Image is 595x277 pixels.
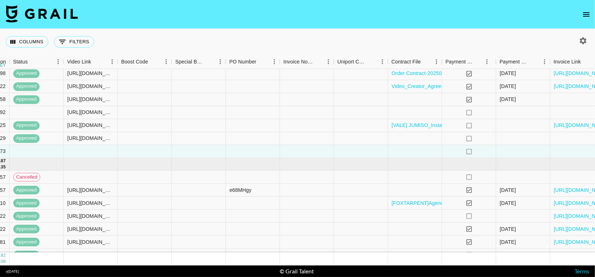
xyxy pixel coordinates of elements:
div: Status [13,55,28,69]
div: v [DATE] [6,269,19,274]
button: Sort [421,57,431,67]
div: 29/7/2025 [500,225,516,233]
button: Sort [367,57,377,67]
button: Menu [323,56,334,67]
a: [FOXTARPENT]Agency Agreement_BABY MONSTER_F_Victor_[DATE] (1).pdf [392,199,573,207]
div: https://www.tiktok.com/@yoongitea2/video/7528484697039506710?_r=1&_t=ZN-8y8Xcg1b8Q2 [67,212,114,220]
div: Contract File [391,55,421,69]
button: Sort [28,57,38,67]
button: Select columns [6,36,48,48]
button: Menu [53,56,63,67]
button: Sort [474,57,484,67]
div: https://www.tiktok.com/@urbaewinnie/video/7533572926617029911?lang=fr [67,70,114,77]
div: Invoice Link [554,55,581,69]
div: https://www.tiktok.com/@and6rson/video/7537512432579792184?_t=ZS-8ynsxt7as00&_r=1 [67,135,114,142]
div: e68MHgy [230,186,252,194]
span: approved [13,70,40,77]
div: 25/7/2025 [500,186,516,194]
div: https://www.tiktok.com/@maryamshai.kh/video/7521776379168345358?_t=ZT-8xdpaYfyNNm&_r=1 [67,251,114,259]
div: https://www.tiktok.com/@yoongitea2/video/7528808406074035458?_r=1&_t=ZN-8yA1TmVSjpu [67,225,114,233]
div: 4/8/2025 [500,70,516,77]
div: 1/7/2025 [500,251,516,259]
div: 5/8/2025 [500,199,516,207]
button: Sort [91,57,101,67]
div: PO Number [229,55,256,69]
div: Contract File [388,55,442,69]
div: https://www.tiktok.com/@x_ole4ka/video/7534336337462201606?_r=1&_t=ZM-8yZLkI1mx7N [67,122,114,129]
div: 4/8/2025 [500,83,516,90]
span: approved [13,226,40,233]
div: Uniport Contact Email [334,55,388,69]
div: https://www.instagram.com/reel/DMI9Z3Joa1C/?igsh=MXd0ZTQxd3gxd3VodQ%3D%3D [67,186,114,194]
a: Order Contract-20250626.pdf [392,70,459,77]
div: Boost Code [117,55,172,69]
button: Sort [581,57,591,67]
div: Video Link [67,55,91,69]
div: Uniport Contact Email [337,55,367,69]
button: Show filters [54,36,94,48]
span: approved [13,122,40,129]
div: Payment Sent [442,55,496,69]
div: https://www.tiktok.com/@urbaewinnie/video/7532560247261646102 [67,238,114,246]
button: Sort [205,57,215,67]
span: approved [13,252,40,259]
div: Payment Sent Date [499,55,529,69]
button: Menu [269,56,280,67]
span: approved [13,200,40,207]
div: 31/7/2025 [500,238,516,246]
div: © Grail Talent [280,268,314,275]
button: Menu [481,56,492,67]
span: approved [13,239,40,246]
div: Payment Sent Date [496,55,550,69]
div: https://www.tiktok.com/@yoongitea2/video/7527361123621047574?_t=ZN-8y3OuDX40iU&_r=1 [67,199,114,207]
img: Grail Talent [6,5,78,22]
div: Status [9,55,63,69]
a: Video_Creator_Agreement_with_HONG_KONG_ADTIGER_@ainomagdalena.pdf [392,83,579,90]
div: 7/8/2025 [500,96,516,103]
span: approved [13,187,40,194]
div: Boost Code [121,55,148,69]
div: https://www.tiktok.com/@ainomagdalena/video/7533298083069807894?is_from_webapp=1&sender_device=pc... [67,83,114,90]
button: open drawer [579,7,594,22]
button: Menu [215,56,226,67]
button: Sort [313,57,323,67]
div: Video Link [63,55,117,69]
span: cancelled [14,174,40,181]
button: Menu [377,56,388,67]
a: Terms [574,268,589,274]
span: approved [13,83,40,90]
button: Menu [431,56,442,67]
div: Special Booking Type [172,55,226,69]
div: Invoice Notes [283,55,313,69]
div: https://www.instagram.com/reel/DNA9GHqNfKe/?igsh=MTgxemk0MDZzcm5iZw== [67,109,114,116]
div: Invoice Notes [280,55,334,69]
div: PO Number [226,55,280,69]
button: Menu [107,56,117,67]
button: Sort [148,57,158,67]
span: approved [13,135,40,142]
button: Sort [529,57,539,67]
a: [VALE] JUMISO_Instagram & Tiktok Agreement 2025 (June) - signed.pdf [392,122,558,129]
div: Payment Sent [445,55,474,69]
button: Sort [257,57,267,67]
button: Menu [161,56,172,67]
span: approved [13,96,40,103]
span: approved [13,213,40,220]
button: Menu [539,56,550,67]
div: https://www.tiktok.com/@ainomagdalena/video/7534766364553186582?is_from_webapp=1&sender_device=pc... [67,96,114,103]
div: Special Booking Type [175,55,205,69]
